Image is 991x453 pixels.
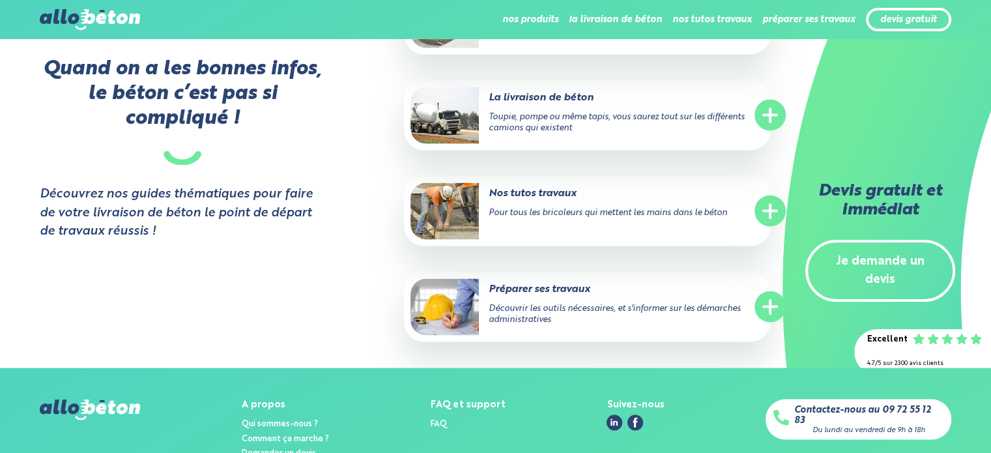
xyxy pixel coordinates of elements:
a: Comment ça marche ? [242,435,329,443]
p: La livraison de béton [410,91,711,105]
li: nos produits [502,4,558,35]
div: FAQ et support [431,400,506,411]
a: Contactez-nous au 09 72 55 12 83 [794,405,943,426]
a: Qui sommes-nous ? [242,420,318,428]
p: Préparer ses travaux [410,282,711,297]
span: Toupie, pompe ou même tapis, vous saurez tout sur les différents camions qui existent [489,113,745,132]
li: la livraison de béton [569,4,662,35]
li: préparer ses travaux [762,4,855,35]
div: A propos [242,400,329,411]
img: La livraison de béton [410,87,479,144]
img: allobéton [40,400,140,420]
img: allobéton [40,9,140,30]
div: Suivez-nous [607,400,664,411]
a: devis gratuit [880,14,937,25]
img: Nos tutos travaux [410,183,479,240]
p: Nos tutos travaux [410,186,711,201]
span: Découvrir les outils nécessaires, et s'informer sur les démarches administratives [489,304,741,324]
div: Du lundi au vendredi de 9h à 18h [812,426,925,435]
p: Quand on a les bonnes infos, le béton c’est pas si compliqué ! [40,57,326,166]
a: FAQ [431,420,447,428]
span: Pour tous les bricoleurs qui mettent les mains dans le béton [489,209,727,217]
strong: Découvrez nos guides thématiques pour faire de votre livraison de béton le point de départ de tra... [40,185,326,241]
li: nos tutos travaux [672,4,752,35]
img: Préparer ses travaux [410,279,479,336]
